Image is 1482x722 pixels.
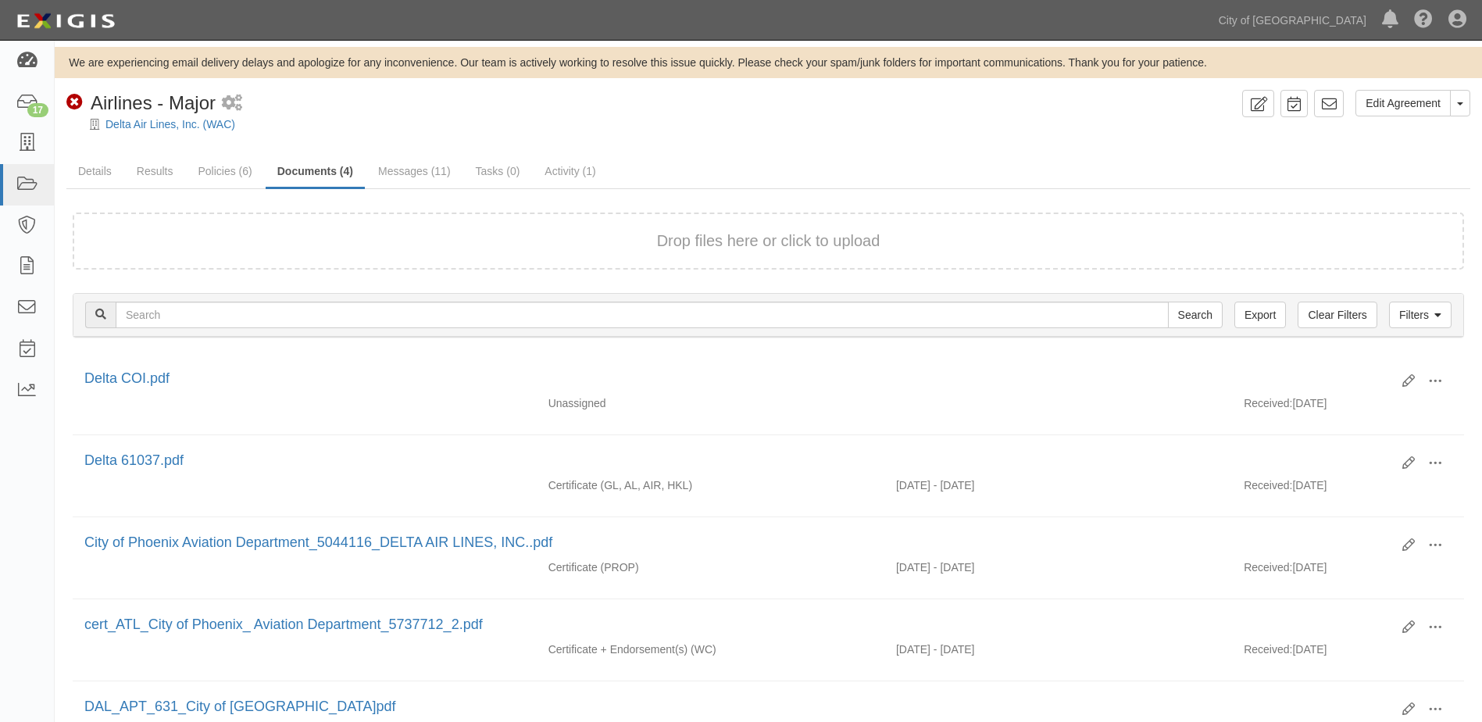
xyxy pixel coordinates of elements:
div: City of Phoenix Aviation Department_5044116_DELTA AIR LINES, INC..pdf [84,533,1391,553]
div: cert_ATL_City of Phoenix_ Aviation Department_5737712_2.pdf [84,615,1391,635]
div: [DATE] [1232,559,1464,583]
div: Delta COI.pdf [84,369,1391,389]
a: Filters [1389,302,1452,328]
div: We are experiencing email delivery delays and apologize for any inconvenience. Our team is active... [55,55,1482,70]
div: Unassigned [537,395,884,411]
a: Export [1234,302,1286,328]
div: [DATE] [1232,642,1464,665]
div: Effective 02/01/2024 - Expiration 02/01/2025 [884,642,1232,657]
a: Tasks (0) [464,155,532,187]
a: Delta Air Lines, Inc. (WAC) [105,118,235,130]
a: Delta 61037.pdf [84,452,184,468]
p: Received: [1244,559,1292,575]
div: Workers Compensation/Employers Liability [537,642,884,657]
a: DAL_APT_631_City of [GEOGRAPHIC_DATA]pdf [84,699,396,714]
span: Airlines - Major [91,92,216,113]
i: Non-Compliant [66,95,83,111]
div: General Liability Auto Liability Aircraft Liability Hangar Keepers Liability [537,477,884,493]
a: Messages (11) [366,155,462,187]
button: Drop files here or click to upload [657,230,880,252]
input: Search [1168,302,1223,328]
div: Delta 61037.pdf [84,451,1391,471]
div: [DATE] [1232,477,1464,501]
a: Documents (4) [266,155,365,189]
img: logo-5460c22ac91f19d4615b14bd174203de0afe785f0fc80cf4dbbc73dc1793850b.png [12,7,120,35]
div: Effective 08/15/2023 - Expiration 08/15/2024 [884,559,1232,575]
p: Received: [1244,477,1292,493]
div: Effective - Expiration [884,395,1232,396]
a: Policies (6) [186,155,263,187]
a: Activity (1) [533,155,607,187]
a: Results [125,155,185,187]
div: Airlines - Major [66,90,216,116]
a: City of Phoenix Aviation Department_5044116_DELTA AIR LINES, INC..pdf [84,534,552,550]
a: cert_ATL_City of Phoenix_ Aviation Department_5737712_2.pdf [84,617,483,632]
p: Received: [1244,395,1292,411]
div: DAL_APT_631_City of Phoenix.pdf [84,697,1391,717]
div: 17 [27,103,48,117]
a: Clear Filters [1298,302,1377,328]
a: City of [GEOGRAPHIC_DATA] [1211,5,1374,36]
div: Effective 12/21/2024 - Expiration 12/21/2025 [884,477,1232,493]
i: 1 scheduled workflow [222,95,242,112]
div: Property [537,559,884,575]
a: Edit Agreement [1355,90,1451,116]
i: Help Center - Complianz [1414,11,1433,30]
input: Search [116,302,1169,328]
p: Received: [1244,642,1292,657]
a: Delta COI.pdf [84,370,170,386]
div: [DATE] [1232,395,1464,419]
a: Details [66,155,123,187]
